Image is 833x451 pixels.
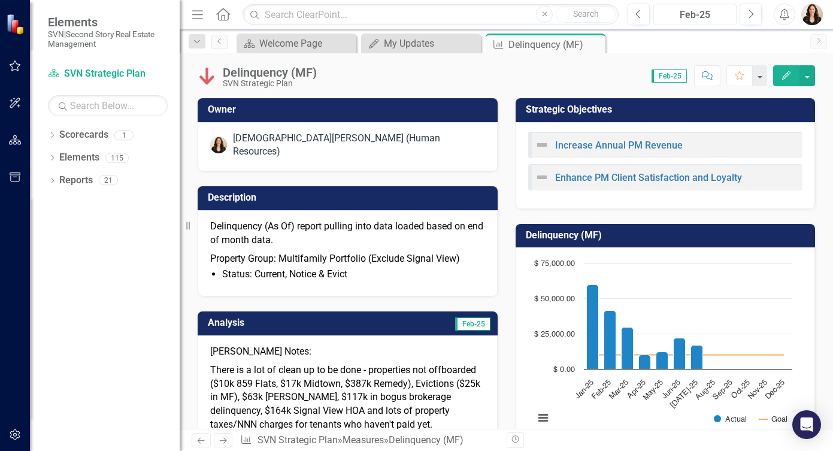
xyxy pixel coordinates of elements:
path: May-25, 12,184.99. Actual. [656,352,668,370]
img: Kristen Hodge [210,137,227,153]
div: Delinquency (MF) [223,66,317,79]
span: Delinquency (As Of) report pulling into data loaded based on end of month data. [210,220,483,246]
a: Increase Annual PM Revenue [555,140,683,151]
h3: Analysis [208,317,350,328]
img: Not Defined [535,170,549,184]
span: Feb-25 [652,69,687,83]
text: Oct-25 [730,379,752,400]
div: My Updates [384,36,478,51]
path: Feb-25, 41,481.96. Actual. [604,311,616,370]
a: SVN Strategic Plan [48,67,168,81]
a: Scorecards [59,128,108,142]
div: [DEMOGRAPHIC_DATA][PERSON_NAME] (Human Resources) [233,132,485,159]
button: Show Actual [714,414,747,423]
div: 21 [99,175,118,186]
a: Measures [343,434,384,446]
h3: Delinquency (MF) [526,230,810,241]
div: Chart. Highcharts interactive chart. [528,257,803,437]
span: Elements [48,15,168,29]
img: Not Defined [535,138,549,152]
a: Welcome Page [240,36,353,51]
a: Elements [59,151,99,165]
path: Jul-25, 16,565.92. Actual. [690,346,702,370]
button: Show Goal [759,414,787,423]
img: Below Plan [198,66,217,86]
a: Enhance PM Client Satisfaction and Loyalty [555,172,742,183]
div: Delinquency (MF) [508,37,602,52]
div: Delinquency (MF) [389,434,464,446]
span: Status: Current, Notice & Evict [222,268,347,280]
text: Mar-25 [607,379,629,401]
small: SVN|Second Story Real Estate Management [48,29,168,49]
text: Sep-25 [711,379,734,401]
div: 115 [105,153,129,163]
div: Welcome Page [259,36,353,51]
input: Search ClearPoint... [243,4,619,25]
div: Feb-25 [658,8,732,22]
input: Search Below... [48,95,168,116]
img: Kristen Hodge [801,4,823,25]
div: Open Intercom Messenger [792,410,821,439]
text: $ 0.00 [553,366,575,374]
path: Mar-25, 29,483.93. Actual. [621,328,633,370]
text: Dec-25 [764,379,786,401]
span: [PERSON_NAME] Notes: [210,346,311,357]
span: There is a lot of clean up to be done - properties not offboarded ($10k 859 Flats, $17k Midtown, ... [210,364,480,430]
div: SVN Strategic Plan [223,79,317,88]
text: Nov-25 [746,379,768,401]
button: Search [556,6,616,23]
svg: Interactive chart [528,257,798,437]
div: » » [240,434,497,447]
text: Jan-25 [574,379,595,400]
path: Jun-25, 21,797.51. Actual. [673,338,685,370]
h3: Owner [208,104,492,115]
button: View chart menu, Chart [535,410,552,426]
text: [DATE]-25 [668,379,699,410]
text: Jun-25 [661,379,682,400]
span: Search [573,9,599,19]
button: Feb-25 [653,4,737,25]
g: Actual, series 1 of 2. Bar series with 12 bars. [586,263,784,370]
path: Apr-25, 9,839.77. Actual. [638,355,650,370]
a: My Updates [364,36,478,51]
a: SVN Strategic Plan [258,434,338,446]
a: Reports [59,174,93,187]
path: Jan-25, 59,446.83. Actual. [586,285,598,370]
h3: Strategic Objectives [526,104,810,115]
text: $ 75,000.00 [534,260,575,268]
span: Feb-25 [455,317,490,331]
div: 1 [114,130,134,140]
h3: Description [208,192,492,203]
g: Goal, series 2 of 2. Line with 12 data points. [590,353,786,358]
img: ClearPoint Strategy [6,14,27,35]
text: Apr-25 [626,379,647,400]
text: Aug-25 [694,379,717,401]
text: Feb-25 [590,379,612,401]
text: May-25 [641,379,665,402]
text: $ 50,000.00 [534,295,575,303]
span: Property Group: Multifamily Portfolio (Exclude Signal View) [210,253,460,264]
text: $ 25,000.00 [534,331,575,338]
